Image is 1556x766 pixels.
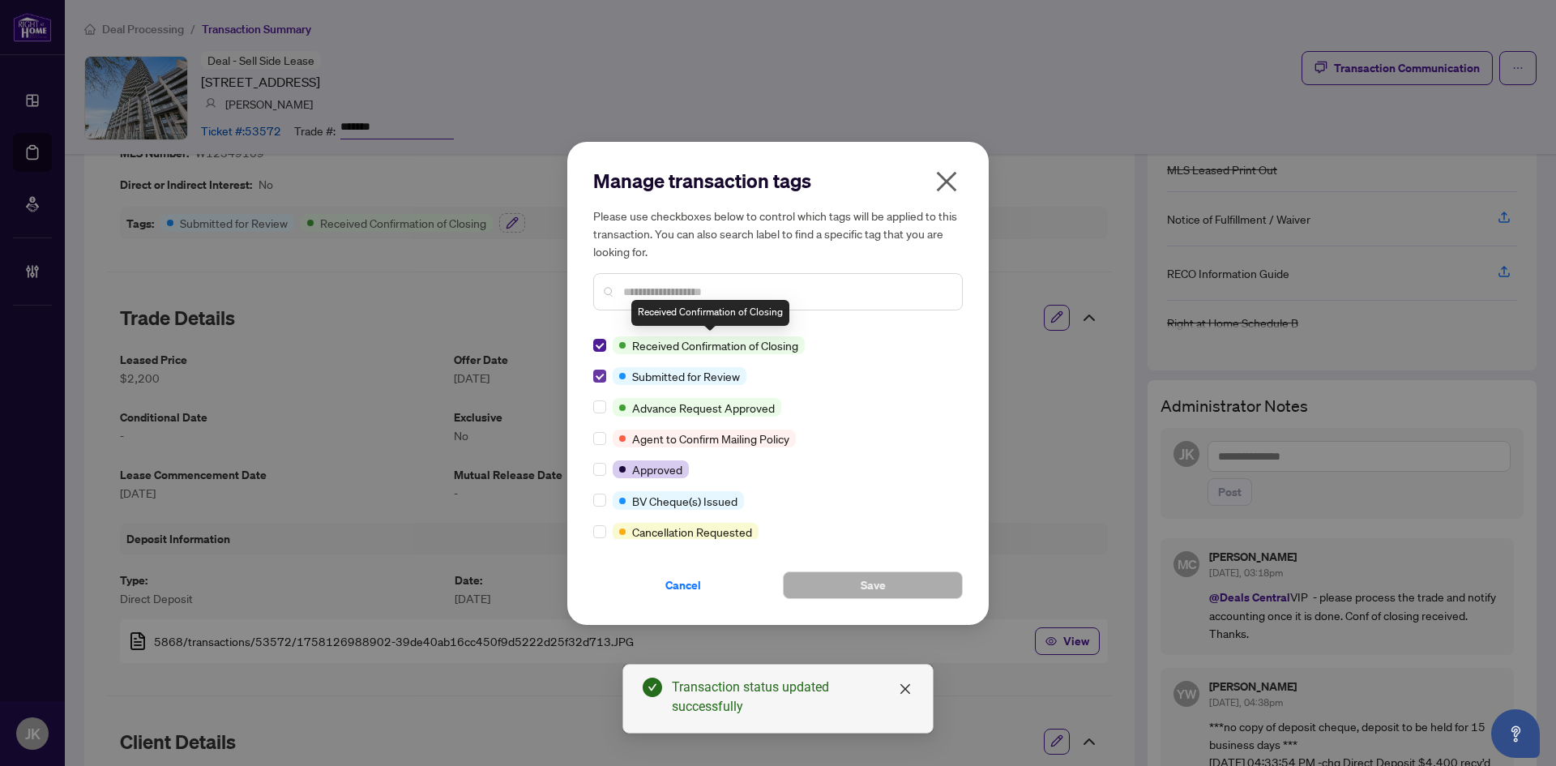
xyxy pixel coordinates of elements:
[665,572,701,598] span: Cancel
[632,336,798,354] span: Received Confirmation of Closing
[593,168,963,194] h2: Manage transaction tags
[632,367,740,385] span: Submitted for Review
[632,460,682,478] span: Approved
[632,399,775,417] span: Advance Request Approved
[672,678,913,717] div: Transaction status updated successfully
[632,523,752,541] span: Cancellation Requested
[631,300,789,326] div: Received Confirmation of Closing
[593,207,963,260] h5: Please use checkboxes below to control which tags will be applied to this transaction. You can al...
[632,430,789,447] span: Agent to Confirm Mailing Policy
[643,678,662,697] span: check-circle
[934,169,960,195] span: close
[632,492,737,510] span: BV Cheque(s) Issued
[896,680,914,698] a: Close
[899,683,912,695] span: close
[783,571,963,599] button: Save
[1491,709,1540,758] button: Open asap
[593,571,773,599] button: Cancel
